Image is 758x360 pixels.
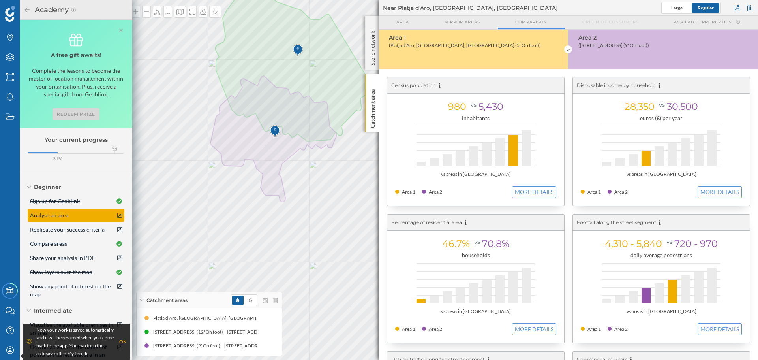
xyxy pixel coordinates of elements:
span: Share your analysis in PDF [30,254,95,262]
h4: Area 1 [389,34,564,41]
span: Area 2 [429,326,442,332]
img: Marker [293,42,303,58]
span: 31% [53,155,62,163]
span: Comparison [515,19,547,25]
p: Complete the lessons to become the master of location management within your organisation. Plus, ... [28,67,124,98]
img: Geoblink Logo [5,6,15,22]
span: Replicate your success criteria [30,226,105,234]
div: euros (€) per year [581,114,742,122]
span: Show any point of interest on the map [30,283,115,298]
span: A free gift awaits! [51,51,101,58]
p: Store network [369,28,377,66]
h1: 70.8% [470,238,510,249]
div: Now your work is saved automatically and it will be resumed when you come back to the app. You ca... [36,326,115,358]
button: MORE DETAILS [698,323,742,335]
button: MORE DETAILS [512,323,556,335]
span: Your current progress [45,136,108,143]
span: vs [469,99,478,110]
div: vs areas in [GEOGRAPHIC_DATA] [395,170,556,178]
div: [STREET_ADDRESS] (12' On foot) [227,328,301,336]
span: Area 1 [402,189,415,195]
div: vs areas in [GEOGRAPHIC_DATA] [581,170,742,178]
div: inhabitants [395,114,556,122]
div: Census population [387,77,564,94]
div: Disposable income by household [573,77,750,94]
span: Analyse an area [30,211,68,219]
span: vs [472,236,482,247]
p: Catchment area [369,86,377,128]
span: Near Platja d'Aro, [GEOGRAPHIC_DATA], [GEOGRAPHIC_DATA] [383,4,558,12]
span: Compare areas [30,240,67,248]
span: Assistència tècnica [8,6,76,13]
h1: 720 - 970 [662,238,718,249]
span: vs [664,236,674,247]
div: Percentage of residential area [387,215,564,231]
span: Area 1 [587,326,601,332]
h2: Academy [31,4,71,16]
span: Large [671,5,683,11]
h1: 980 [448,101,466,112]
div: [STREET_ADDRESS] (9' On foot) [153,342,224,350]
span: Area [396,19,409,25]
div: Platja d'Aro, [GEOGRAPHIC_DATA], [GEOGRAPHIC_DATA] (5' On foot) [153,314,305,322]
img: Marker [270,123,280,139]
div: vs areas in [GEOGRAPHIC_DATA] [581,307,742,315]
span: Area 2 [614,189,628,195]
span: Sign up for Geoblink [30,197,80,205]
h4: Area 2 [578,34,754,41]
span: ([STREET_ADDRESS] (9' On foot)) [578,42,649,48]
span: Intermediate [34,307,72,315]
h1: 46.7% [442,238,470,249]
button: MORE DETAILS [698,186,742,198]
span: Regular [698,5,714,11]
span: Beginner [34,183,61,191]
div: [STREET_ADDRESS] (9' On foot) [224,342,295,350]
div: [STREET_ADDRESS] (12' On foot) [153,328,227,336]
div: OK [119,338,126,346]
button: MORE DETAILS [512,186,556,198]
span: Area 2 [614,326,628,332]
span: Area 1 [402,326,415,332]
span: (Platja d'Aro, [GEOGRAPHIC_DATA], [GEOGRAPHIC_DATA] (5' On foot)) [389,42,541,48]
span: Area 2 [429,189,442,195]
span: Origin of consumers [582,19,639,25]
div: Footfall along the street segment [573,215,750,231]
div: daily average pedestrians [581,251,742,259]
span: Available properties [674,19,732,25]
span: Show layers over the map [30,268,92,276]
span: Mirror areas [444,19,480,25]
h1: 28,350 [625,101,655,112]
h1: 4,310 - 5,840 [605,238,662,249]
h1: 30,500 [655,101,698,112]
div: households [395,251,556,259]
span: Area 1 [587,189,601,195]
h1: 5,430 [466,101,503,112]
div: vs areas in [GEOGRAPHIC_DATA] [395,307,556,315]
span: vs [657,99,667,110]
span: Visualise the available premises in an area [30,321,115,337]
span: Catchment areas [146,297,188,304]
